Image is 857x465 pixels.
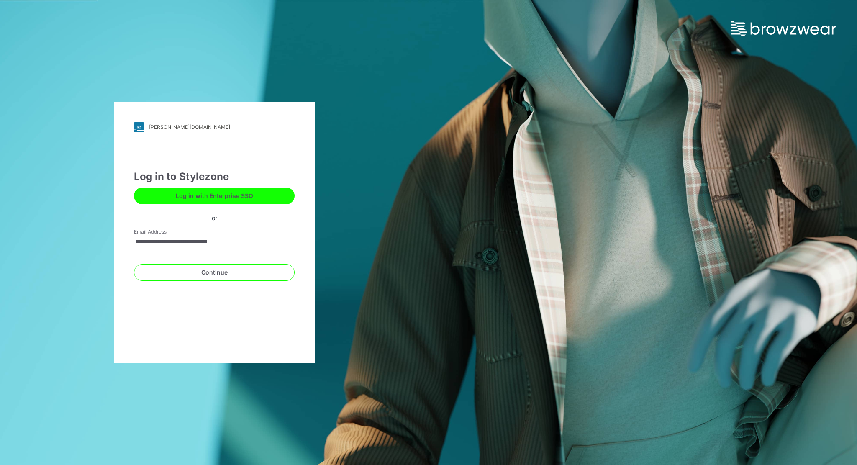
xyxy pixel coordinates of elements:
img: browzwear-logo.e42bd6dac1945053ebaf764b6aa21510.svg [731,21,836,36]
a: [PERSON_NAME][DOMAIN_NAME] [134,122,295,132]
div: or [205,213,224,222]
div: Log in to Stylezone [134,169,295,184]
div: [PERSON_NAME][DOMAIN_NAME] [149,124,230,130]
button: Continue [134,264,295,281]
img: stylezone-logo.562084cfcfab977791bfbf7441f1a819.svg [134,122,144,132]
label: Email Address [134,228,192,236]
button: Log in with Enterprise SSO [134,188,295,204]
